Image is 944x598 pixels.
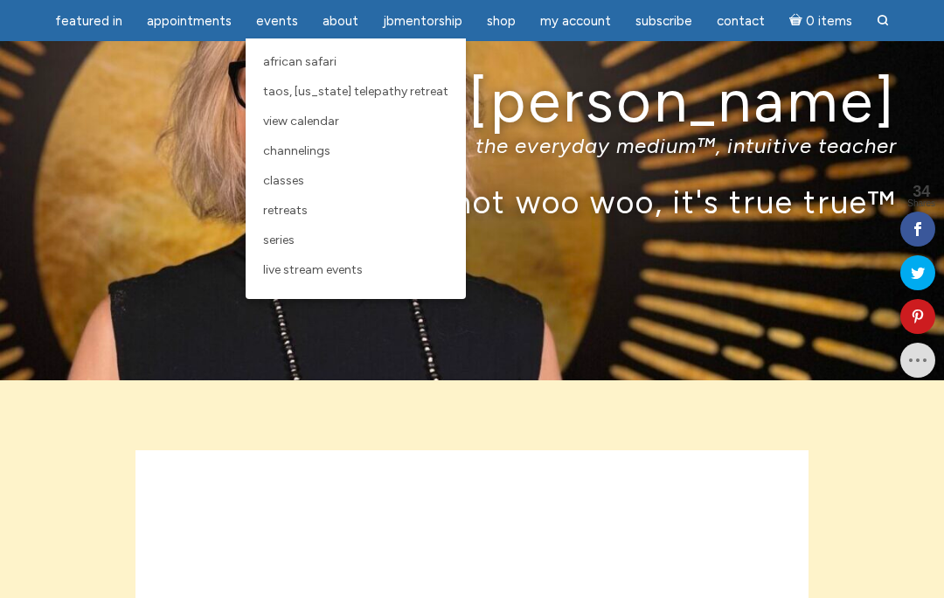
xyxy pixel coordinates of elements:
[806,15,852,28] span: 0 items
[254,47,457,77] a: African Safari
[263,114,339,129] span: View Calendar
[530,4,621,38] a: My Account
[254,255,457,285] a: Live Stream Events
[625,4,703,38] a: Subscribe
[45,4,133,38] a: featured in
[256,13,298,29] span: Events
[717,13,765,29] span: Contact
[540,13,611,29] span: My Account
[779,3,863,38] a: Cart0 items
[263,233,295,247] span: Series
[312,4,369,38] a: About
[254,77,457,107] a: Taos, [US_STATE] Telepathy Retreat
[47,68,897,134] h1: [PERSON_NAME]
[789,13,806,29] i: Cart
[907,199,935,208] span: Shares
[635,13,692,29] span: Subscribe
[254,136,457,166] a: Channelings
[263,203,308,218] span: Retreats
[147,13,232,29] span: Appointments
[263,54,337,69] span: African Safari
[47,133,897,158] p: the everyday medium™, intuitive teacher
[254,107,457,136] a: View Calendar
[323,13,358,29] span: About
[487,13,516,29] span: Shop
[47,183,897,220] p: it's not woo woo, it's true true™
[254,226,457,255] a: Series
[476,4,526,38] a: Shop
[907,184,935,199] span: 34
[55,13,122,29] span: featured in
[263,84,448,99] span: Taos, [US_STATE] Telepathy Retreat
[263,143,330,158] span: Channelings
[383,13,462,29] span: JBMentorship
[254,166,457,196] a: Classes
[254,196,457,226] a: Retreats
[246,4,309,38] a: Events
[372,4,473,38] a: JBMentorship
[263,173,304,188] span: Classes
[263,262,363,277] span: Live Stream Events
[136,4,242,38] a: Appointments
[706,4,775,38] a: Contact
